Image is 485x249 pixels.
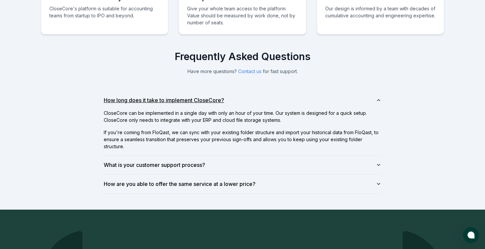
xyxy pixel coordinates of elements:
[104,175,381,193] button: How are you able to offer the same service at a lower price?
[104,129,381,150] p: If you're coming from FloQast, we can sync with your existing folder structure and import your hi...
[104,91,381,109] button: How long does it take to implement CloseCore?
[325,5,436,19] p: Our design is informed by a team with decades of cumulative accounting and engineering expertise.
[104,109,381,123] p: CloseCore can be implemented in a single day with only an hour of your time. Our system is design...
[49,5,160,19] p: CloseCore's platform is suitable for accounting teams from startup to IPO and beyond.
[463,227,479,243] button: atlas-launcher
[238,68,262,75] button: Contact us
[104,156,381,174] button: What is your customer support process?
[130,68,355,75] p: Have more questions? for fast support.
[187,5,298,26] p: Give your whole team access to the platform. Value should be measured by work done, not by number...
[104,109,381,155] div: How long does it take to implement CloseCore?
[104,50,381,62] h2: Frequently Asked Questions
